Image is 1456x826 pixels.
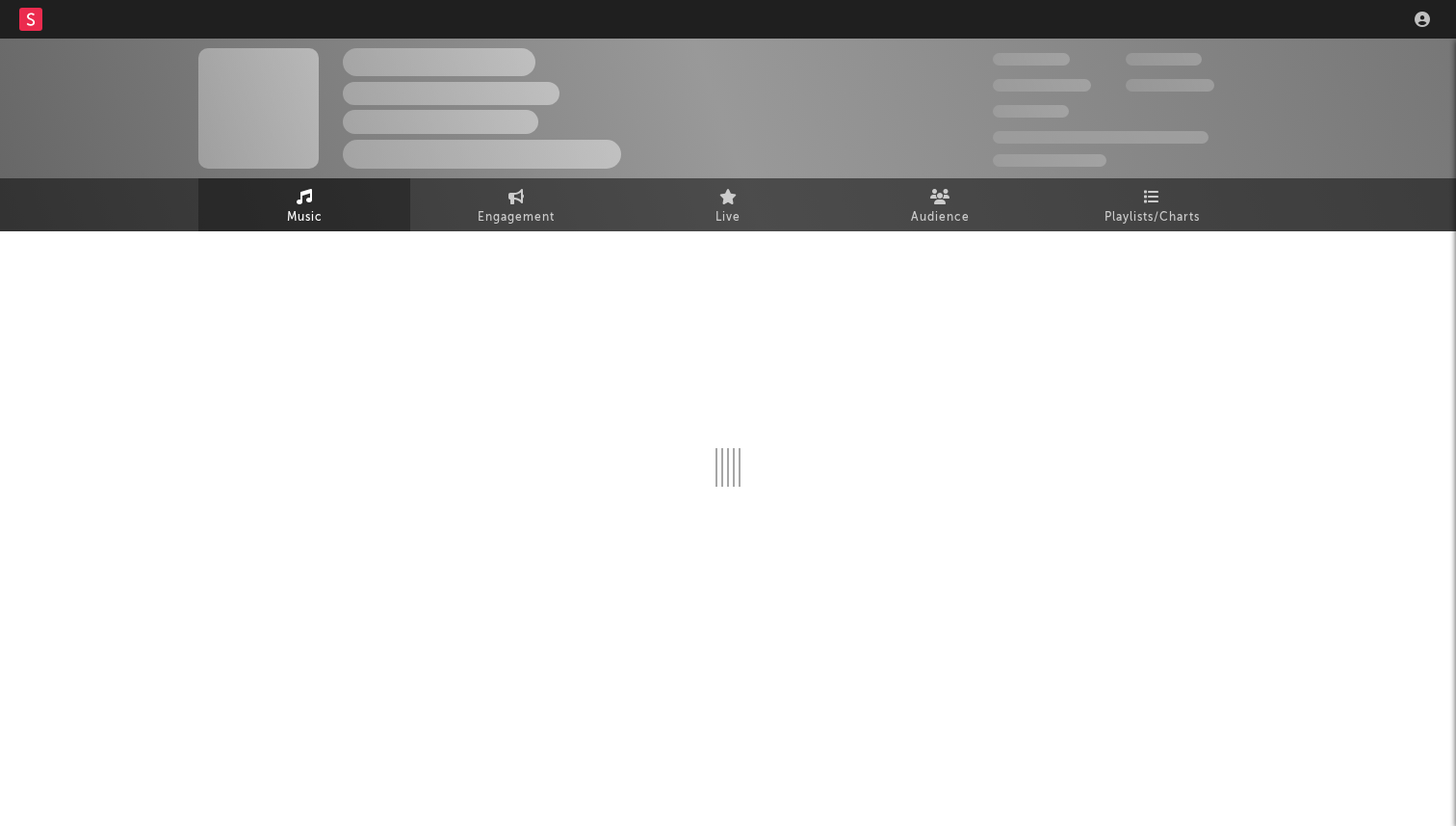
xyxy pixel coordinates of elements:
a: Live [622,178,834,231]
a: Engagement [410,178,622,231]
a: Music [198,178,410,231]
span: Live [715,206,741,229]
span: 50,000,000 [993,79,1091,92]
span: 50,000,000 Monthly Listeners [993,131,1209,144]
span: Music [287,206,323,229]
span: 100,000 [993,105,1069,118]
span: Jump Score: 85.0 [993,154,1106,167]
span: 300,000 [993,53,1070,66]
span: Engagement [478,206,555,229]
a: Playlists/Charts [1046,178,1258,231]
span: Audience [911,206,970,229]
a: Audience [834,178,1046,231]
span: Playlists/Charts [1105,206,1200,229]
span: 100,000 [1126,53,1202,66]
span: 1,000,000 [1126,79,1214,92]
